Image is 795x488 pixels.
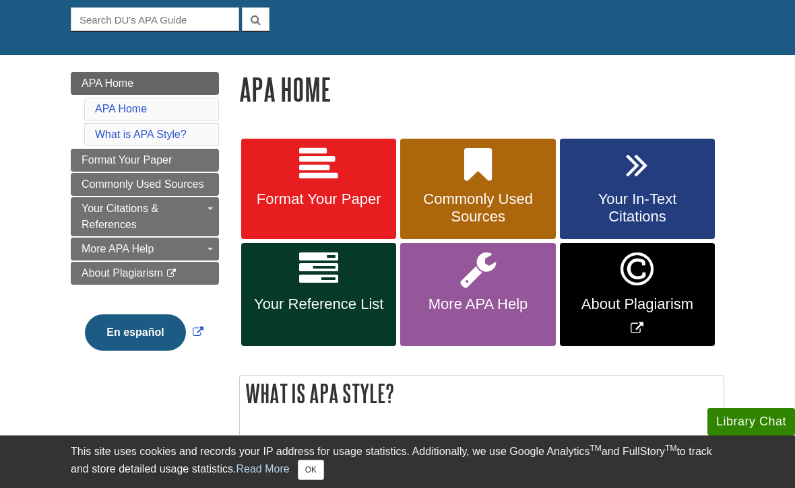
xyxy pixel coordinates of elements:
div: This site uses cookies and records your IP address for usage statistics. Additionally, we use Goo... [71,444,724,480]
sup: TM [665,444,676,453]
a: Format Your Paper [71,149,219,172]
a: Commonly Used Sources [400,139,555,240]
h2: What is APA Style? [240,376,724,411]
sup: TM [590,444,601,453]
a: Link opens in new window [560,243,715,346]
span: Commonly Used Sources [82,178,203,190]
a: Your Reference List [241,243,396,346]
span: APA Home [82,77,133,89]
a: Read More [236,463,289,475]
a: More APA Help [71,238,219,260]
button: En español [85,314,185,351]
input: Search DU's APA Guide [71,7,239,31]
a: Your Citations & References [71,197,219,236]
span: More APA Help [82,243,154,254]
h1: APA Home [239,72,724,106]
span: Your Reference List [251,295,386,313]
span: About Plagiarism [82,267,163,279]
span: Your Citations & References [82,203,158,230]
span: More APA Help [410,295,545,313]
div: Guide Page Menu [71,72,219,374]
span: Format Your Paper [82,154,172,166]
a: More APA Help [400,243,555,346]
span: Commonly Used Sources [410,190,545,225]
a: Commonly Used Sources [71,173,219,196]
a: APA Home [71,72,219,95]
a: About Plagiarism [71,262,219,285]
a: Link opens in new window [82,326,206,338]
span: Format Your Paper [251,190,386,208]
a: Format Your Paper [241,139,396,240]
a: APA Home [95,103,147,114]
span: Your In-Text Citations [570,190,705,225]
i: This link opens in a new window [166,269,177,278]
button: Close [298,460,324,480]
a: Your In-Text Citations [560,139,715,240]
span: About Plagiarism [570,295,705,313]
button: Library Chat [707,408,795,435]
a: What is APA Style? [95,129,187,140]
